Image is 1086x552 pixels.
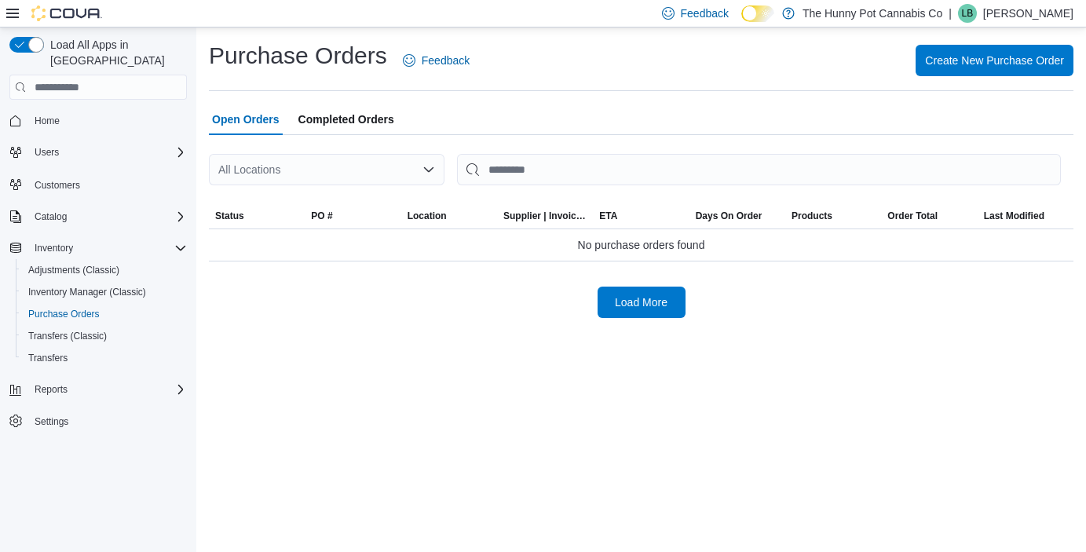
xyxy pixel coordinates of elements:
[35,415,68,428] span: Settings
[3,109,193,132] button: Home
[215,210,244,222] span: Status
[741,22,742,23] span: Dark Mode
[408,210,447,222] div: Location
[28,412,75,431] a: Settings
[28,239,79,258] button: Inventory
[578,236,705,254] span: No purchase orders found
[689,203,785,228] button: Days On Order
[22,261,187,280] span: Adjustments (Classic)
[28,330,107,342] span: Transfers (Classic)
[615,294,667,310] span: Load More
[298,104,394,135] span: Completed Orders
[593,203,689,228] button: ETA
[397,45,476,76] a: Feedback
[311,210,332,222] span: PO #
[305,203,400,228] button: PO #
[22,305,106,324] a: Purchase Orders
[212,104,280,135] span: Open Orders
[28,411,187,431] span: Settings
[35,115,60,127] span: Home
[28,380,74,399] button: Reports
[422,163,435,176] button: Open list of options
[696,210,762,222] span: Days On Order
[16,303,193,325] button: Purchase Orders
[28,308,100,320] span: Purchase Orders
[28,111,66,130] a: Home
[22,349,187,367] span: Transfers
[16,259,193,281] button: Adjustments (Classic)
[916,45,1073,76] button: Create New Purchase Order
[3,173,193,196] button: Customers
[16,325,193,347] button: Transfers (Classic)
[598,287,686,318] button: Load More
[681,5,729,21] span: Feedback
[3,410,193,433] button: Settings
[887,210,938,222] span: Order Total
[978,203,1073,228] button: Last Modified
[401,203,497,228] button: Location
[925,53,1064,68] span: Create New Purchase Order
[22,283,152,302] a: Inventory Manager (Classic)
[3,378,193,400] button: Reports
[16,347,193,369] button: Transfers
[16,281,193,303] button: Inventory Manager (Classic)
[28,143,187,162] span: Users
[28,264,119,276] span: Adjustments (Classic)
[3,206,193,228] button: Catalog
[983,4,1073,23] p: [PERSON_NAME]
[31,5,102,21] img: Cova
[497,203,593,228] button: Supplier | Invoice Number
[35,383,68,396] span: Reports
[22,327,187,345] span: Transfers (Classic)
[958,4,977,23] div: Lori Brown
[35,146,59,159] span: Users
[3,237,193,259] button: Inventory
[209,40,387,71] h1: Purchase Orders
[35,242,73,254] span: Inventory
[28,143,65,162] button: Users
[962,4,974,23] span: LB
[503,210,587,222] span: Supplier | Invoice Number
[22,327,113,345] a: Transfers (Classic)
[792,210,832,222] span: Products
[949,4,952,23] p: |
[803,4,942,23] p: The Hunny Pot Cannabis Co
[209,203,305,228] button: Status
[9,103,187,473] nav: Complex example
[22,283,187,302] span: Inventory Manager (Classic)
[457,154,1061,185] input: This is a search bar. After typing your query, hit enter to filter the results lower in the page.
[984,210,1044,222] span: Last Modified
[22,261,126,280] a: Adjustments (Classic)
[22,305,187,324] span: Purchase Orders
[22,349,74,367] a: Transfers
[28,239,187,258] span: Inventory
[3,141,193,163] button: Users
[422,53,470,68] span: Feedback
[741,5,774,22] input: Dark Mode
[28,286,146,298] span: Inventory Manager (Classic)
[785,203,881,228] button: Products
[35,210,67,223] span: Catalog
[881,203,977,228] button: Order Total
[599,210,617,222] span: ETA
[28,207,187,226] span: Catalog
[35,179,80,192] span: Customers
[28,207,73,226] button: Catalog
[28,111,187,130] span: Home
[28,174,187,194] span: Customers
[28,352,68,364] span: Transfers
[28,176,86,195] a: Customers
[28,380,187,399] span: Reports
[44,37,187,68] span: Load All Apps in [GEOGRAPHIC_DATA]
